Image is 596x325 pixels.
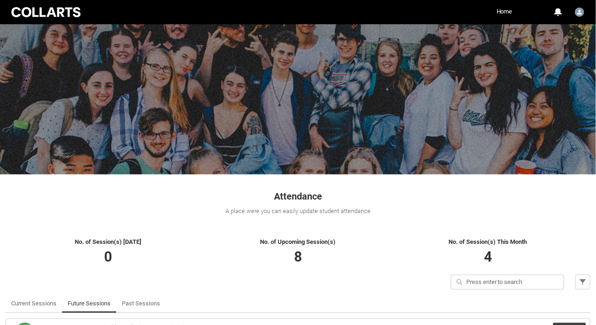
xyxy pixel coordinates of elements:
[573,4,587,19] button: User Profile Beck.Storer
[6,207,590,216] div: A place were you can easily update student attendance
[294,249,302,265] span: 8
[6,294,62,313] li: Current Sessions
[575,7,584,17] img: Beck.Storer
[122,294,160,313] a: Past Sessions
[484,249,492,265] span: 4
[260,238,336,245] span: No. of Upcoming Session(s)
[11,294,56,313] a: Current Sessions
[274,191,322,202] span: Attendance
[449,238,527,245] span: No. of Session(s) This Month
[116,294,166,313] li: Past Sessions
[451,275,564,290] input: Press enter to search
[62,294,116,313] li: Future Sessions
[104,249,112,265] span: 0
[68,294,111,313] a: Future Sessions
[75,238,141,245] span: No. of Session(s) [DATE]
[494,5,515,19] a: Home
[575,275,590,290] button: Filter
